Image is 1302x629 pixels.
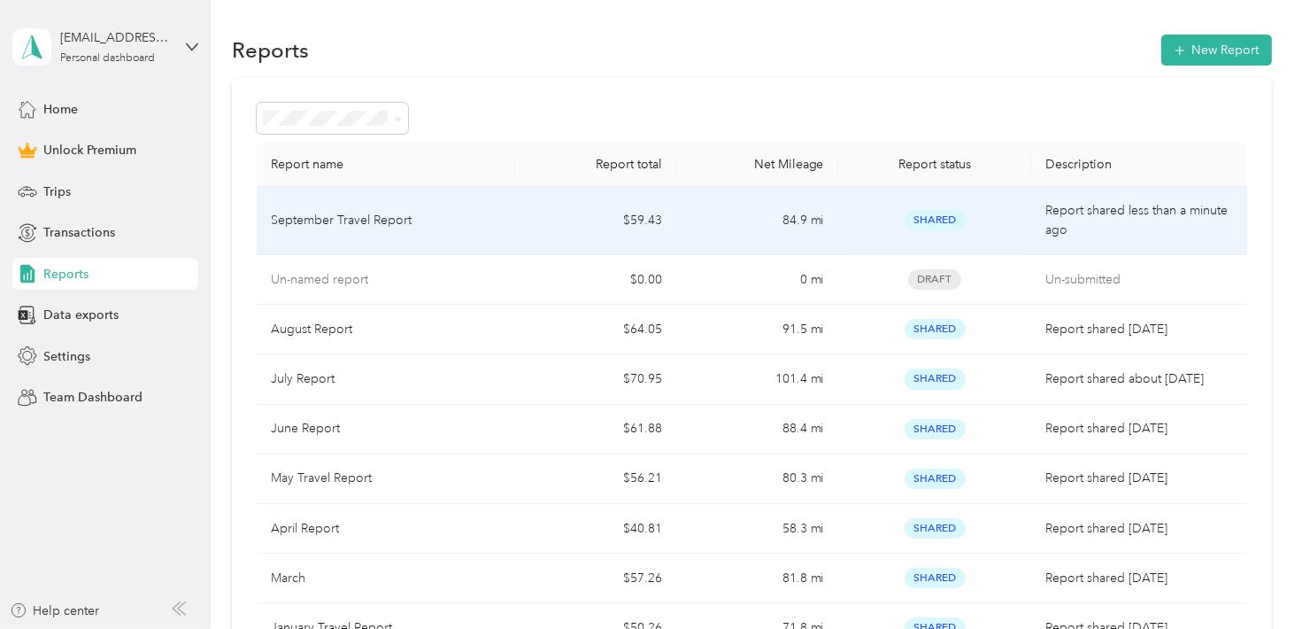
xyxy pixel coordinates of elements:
td: $56.21 [515,454,676,504]
button: Help center [10,602,100,620]
span: Unlock Premium [43,141,136,159]
td: 81.8 mi [676,554,837,603]
td: $57.26 [515,554,676,603]
p: Un-named report [271,270,368,290]
h1: Reports [232,41,309,59]
span: Shared [905,518,966,539]
td: 101.4 mi [676,354,837,404]
td: $0.00 [515,255,676,305]
td: 0 mi [676,255,837,305]
div: Report status [852,157,1018,172]
button: New Report [1161,35,1272,66]
p: May Travel Report [271,469,372,488]
p: June Report [271,419,340,439]
span: Team Dashboard [43,388,143,407]
span: Data exports [43,306,119,324]
td: $70.95 [515,354,676,404]
td: 84.9 mi [676,187,837,255]
p: Report shared [DATE] [1045,519,1232,539]
iframe: Everlance-gr Chat Button Frame [1203,530,1302,629]
td: 91.5 mi [676,305,837,354]
div: Personal dashboard [60,53,155,64]
span: Draft [908,269,961,290]
th: Report total [515,143,676,187]
p: Un-submitted [1045,270,1232,290]
td: 88.4 mi [676,405,837,454]
p: Report shared less than a minute ago [1045,201,1232,240]
td: 58.3 mi [676,504,837,554]
span: Settings [43,347,90,366]
p: March [271,569,305,588]
td: $40.81 [515,504,676,554]
p: Report shared [DATE] [1045,320,1232,339]
td: $59.43 [515,187,676,255]
span: Shared [905,210,966,230]
p: August Report [271,320,352,339]
p: September Travel Report [271,211,412,230]
td: $64.05 [515,305,676,354]
th: Report name [257,143,515,187]
span: Shared [905,469,966,489]
span: Shared [905,419,966,439]
span: Home [43,100,78,119]
p: April Report [271,519,339,539]
p: Report shared about [DATE] [1045,369,1232,389]
span: Transactions [43,223,115,242]
td: 80.3 mi [676,454,837,504]
span: Reports [43,265,89,283]
td: $61.88 [515,405,676,454]
p: Report shared [DATE] [1045,469,1232,488]
p: July Report [271,369,335,389]
div: [EMAIL_ADDRESS][DOMAIN_NAME] [60,28,171,47]
span: Shared [905,568,966,588]
th: Description [1031,143,1246,187]
span: Shared [905,319,966,339]
span: Shared [905,369,966,389]
p: Report shared [DATE] [1045,419,1232,439]
th: Net Mileage [676,143,837,187]
span: Trips [43,182,71,201]
p: Report shared [DATE] [1045,569,1232,588]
